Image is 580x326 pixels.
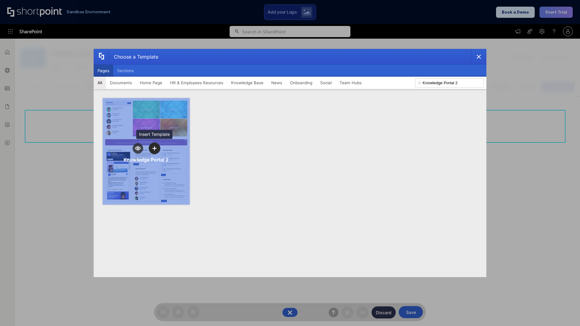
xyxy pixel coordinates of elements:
div: Choose a Template [109,49,158,64]
div: template selector [94,49,486,277]
button: All [94,77,106,89]
button: Team Hubs [336,77,366,89]
button: Social [316,77,336,89]
button: Pages [94,65,113,77]
input: Search [415,78,484,88]
iframe: Chat Widget [550,297,580,326]
div: Knowledge Portal 2 [124,157,169,163]
button: Sections [113,65,138,77]
button: Knowledge Base [227,77,267,89]
button: HR & Employees Resources [166,77,227,89]
button: Onboarding [286,77,316,89]
button: Documents [106,77,136,89]
button: News [267,77,286,89]
button: Home Page [136,77,166,89]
